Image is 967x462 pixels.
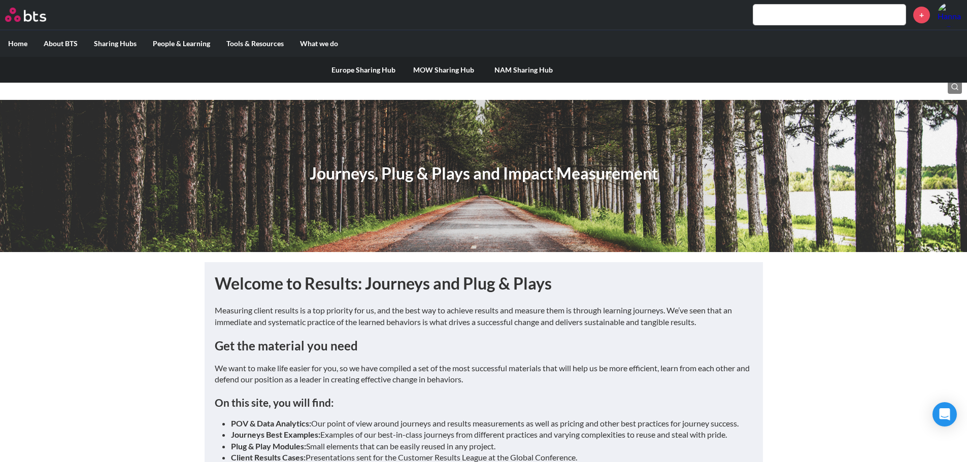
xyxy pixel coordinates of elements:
a: + [913,7,930,23]
h1: Journeys, Plug & Plays and Impact Measurement [310,162,658,185]
strong: Journeys Best Examples: [231,430,320,439]
label: Sharing Hubs [86,30,145,57]
img: Hanna Lacy [938,3,962,27]
strong: Plug & Play Modules: [231,441,306,451]
p: Measuring client results is a top priority for us, and the best way to achieve results and measur... [215,305,753,328]
div: Open Intercom Messenger [932,402,957,427]
label: About BTS [36,30,86,57]
img: BTS Logo [5,8,46,22]
h1: Welcome to Results: Journeys and Plug & Plays [215,272,753,295]
label: What we do [292,30,346,57]
li: Small elements that can be easily reused in any project. [231,441,745,452]
p: We want to make life easier for you, so we have compiled a set of the most successful materials t... [215,363,753,385]
a: Go home [5,8,65,22]
li: Our point of view around journeys and results measurements as well as pricing and other best prac... [231,418,745,429]
a: Profile [938,3,962,27]
label: People & Learning [145,30,218,57]
label: Tools & Resources [218,30,292,57]
h2: Get the material you need [215,337,753,354]
li: Examples of our best-in-class journeys from different practices and varying complexities to reuse... [231,429,745,440]
h4: On this site, you will find: [215,395,753,410]
strong: Client Results Cases: [231,452,306,462]
strong: POV & Data Analytics: [231,418,311,428]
